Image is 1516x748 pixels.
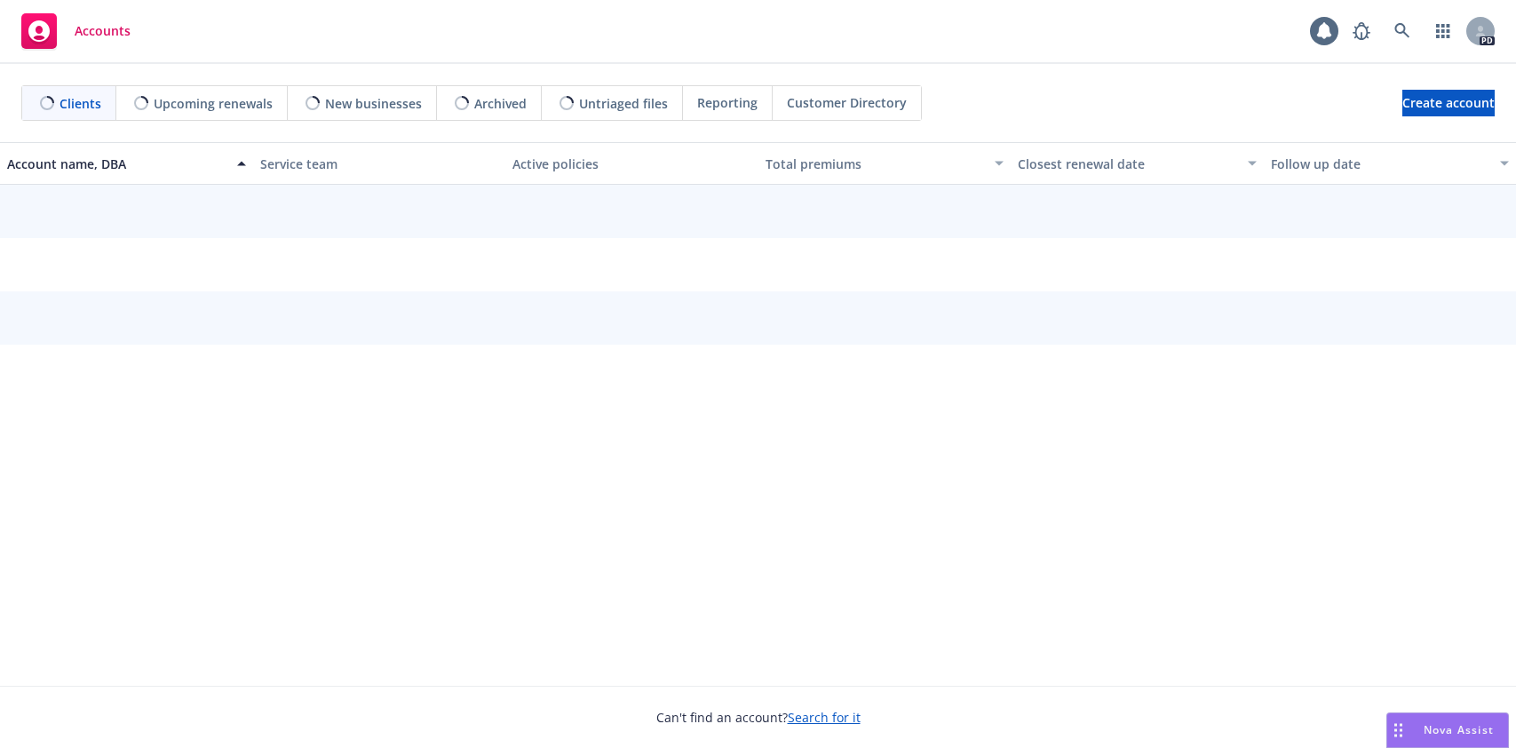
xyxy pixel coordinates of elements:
button: Nova Assist [1386,712,1509,748]
div: Service team [260,155,499,173]
div: Closest renewal date [1018,155,1237,173]
span: Customer Directory [787,93,907,112]
button: Active policies [505,142,758,185]
div: Account name, DBA [7,155,226,173]
span: Create account [1402,86,1495,120]
span: Archived [474,94,527,113]
a: Switch app [1425,13,1461,49]
div: Drag to move [1387,713,1409,747]
a: Search for it [788,709,861,726]
div: Total premiums [766,155,985,173]
a: Create account [1402,90,1495,116]
span: Can't find an account? [656,708,861,727]
button: Total premiums [758,142,1012,185]
button: Closest renewal date [1011,142,1264,185]
span: Accounts [75,24,131,38]
span: Reporting [697,93,758,112]
a: Accounts [14,6,138,56]
span: Upcoming renewals [154,94,273,113]
span: Clients [60,94,101,113]
div: Follow up date [1271,155,1490,173]
div: Active policies [512,155,751,173]
button: Service team [253,142,506,185]
span: Untriaged files [579,94,668,113]
span: Nova Assist [1424,722,1494,737]
a: Report a Bug [1344,13,1379,49]
span: New businesses [325,94,422,113]
a: Search [1385,13,1420,49]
